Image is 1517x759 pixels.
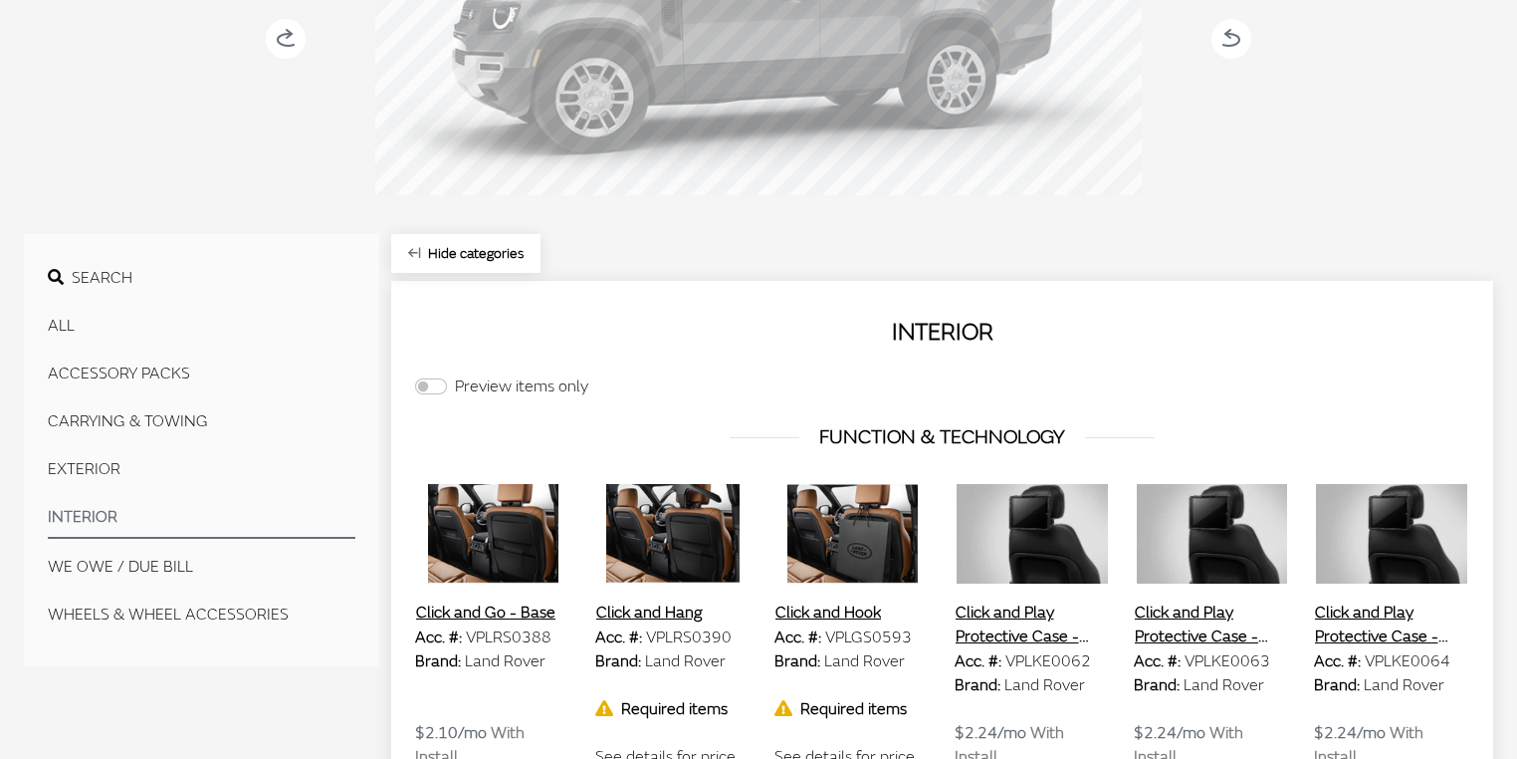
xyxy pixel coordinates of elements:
[1364,675,1444,695] span: Land Rover
[48,449,355,489] button: EXTERIOR
[595,484,752,584] img: Image for Click and Hang
[391,234,541,273] button: Hide categories
[1134,673,1180,697] label: Brand:
[774,626,821,649] label: Acc. #:
[1314,673,1360,697] label: Brand:
[1185,651,1270,671] span: VPLKE0063
[1134,649,1181,673] label: Acc. #:
[646,628,732,647] span: VPLRS0390
[595,697,752,721] div: Required items
[72,268,132,288] span: Search
[1004,675,1085,695] span: Land Rover
[955,484,1111,584] img: Image for Click and Play Protective Case - iPad 5 and 6 with 9.7&quot; screen
[48,401,355,441] button: CARRYING & TOWING
[48,497,355,539] button: INTERIOR
[466,628,551,647] span: VPLRS0388
[824,651,905,671] span: Land Rover
[1134,723,1205,743] span: $2.24/mo
[1314,723,1386,743] span: $2.24/mo
[1314,649,1361,673] label: Acc. #:
[415,649,461,673] label: Brand:
[774,697,931,721] div: Required items
[455,375,588,398] label: Preview items only
[1134,600,1290,649] button: Click and Play Protective Case - iPad Air 2
[595,626,642,649] label: Acc. #:
[955,600,1111,649] button: Click and Play Protective Case - iPad 5 and 6 with 9.7" screen
[48,306,355,346] button: All
[415,422,1469,452] h3: FUNCTION & TECHNOLOGY
[1184,675,1264,695] span: Land Rover
[415,315,1469,351] h2: INTERIOR
[955,673,1000,697] label: Brand:
[774,600,882,626] button: Click and Hook
[1134,484,1290,584] img: Image for Click and Play Protective Case - iPad Air 2
[645,651,726,671] span: Land Rover
[415,600,556,626] button: Click and Go - Base
[428,245,524,262] span: Click to hide category section.
[595,649,641,673] label: Brand:
[415,484,571,584] img: Image for Click and Go - Base
[1005,651,1091,671] span: VPLKE0062
[774,649,820,673] label: Brand:
[774,484,931,584] img: Image for Click and Hook
[465,651,545,671] span: Land Rover
[1314,484,1470,584] img: Image for Click and Play Protective Case - iPad Pro with 9.7&quot; screen
[48,595,355,634] button: WHEELS & WHEEL ACCESSORIES
[1365,651,1450,671] span: VPLKE0064
[595,600,704,626] button: Click and Hang
[955,649,1001,673] label: Acc. #:
[415,626,462,649] label: Acc. #:
[955,723,1026,743] span: $2.24/mo
[1314,600,1470,649] button: Click and Play Protective Case - iPad Pro with 9.7" screen
[48,354,355,393] button: ACCESSORY PACKS
[825,628,912,647] span: VPLGS0593
[415,723,487,743] span: $2.10/mo
[48,547,355,587] button: We Owe / Due Bill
